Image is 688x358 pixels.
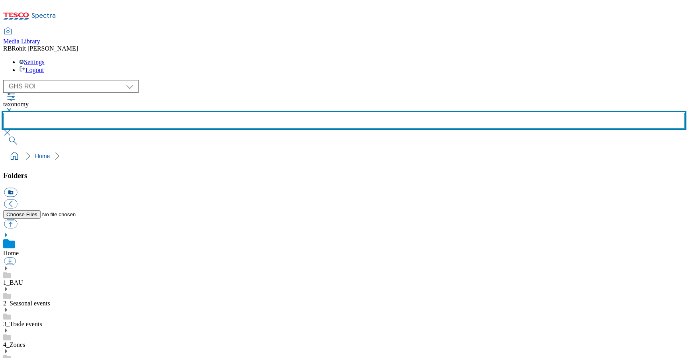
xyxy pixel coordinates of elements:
[3,101,29,108] span: taxonomy
[3,279,23,286] a: 1_BAU
[12,45,78,52] span: Rohit [PERSON_NAME]
[35,153,50,159] a: Home
[8,150,21,162] a: home
[3,250,19,256] a: Home
[3,45,12,52] span: RB
[3,149,685,164] nav: breadcrumb
[3,171,685,180] h3: Folders
[3,28,40,45] a: Media Library
[19,59,45,65] a: Settings
[3,300,50,307] a: 2_Seasonal events
[3,341,25,348] a: 4_Zones
[3,321,42,327] a: 3_Trade events
[19,67,44,73] a: Logout
[3,38,40,45] span: Media Library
